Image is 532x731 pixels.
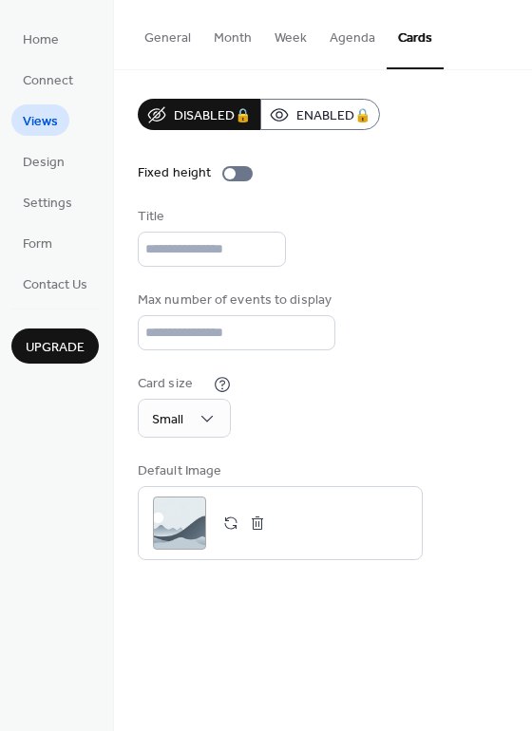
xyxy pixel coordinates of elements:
[152,407,183,433] span: Small
[11,23,70,54] a: Home
[138,207,282,227] div: Title
[138,461,419,481] div: Default Image
[11,64,85,95] a: Connect
[138,374,210,394] div: Card size
[11,104,69,136] a: Views
[138,163,211,183] div: Fixed height
[11,227,64,258] a: Form
[26,338,85,358] span: Upgrade
[11,145,76,177] a: Design
[23,234,52,254] span: Form
[23,112,58,132] span: Views
[11,186,84,217] a: Settings
[23,71,73,91] span: Connect
[23,30,59,50] span: Home
[23,153,65,173] span: Design
[23,275,87,295] span: Contact Us
[23,194,72,214] span: Settings
[153,497,206,550] div: ;
[11,328,99,364] button: Upgrade
[11,268,99,299] a: Contact Us
[138,291,332,310] div: Max number of events to display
